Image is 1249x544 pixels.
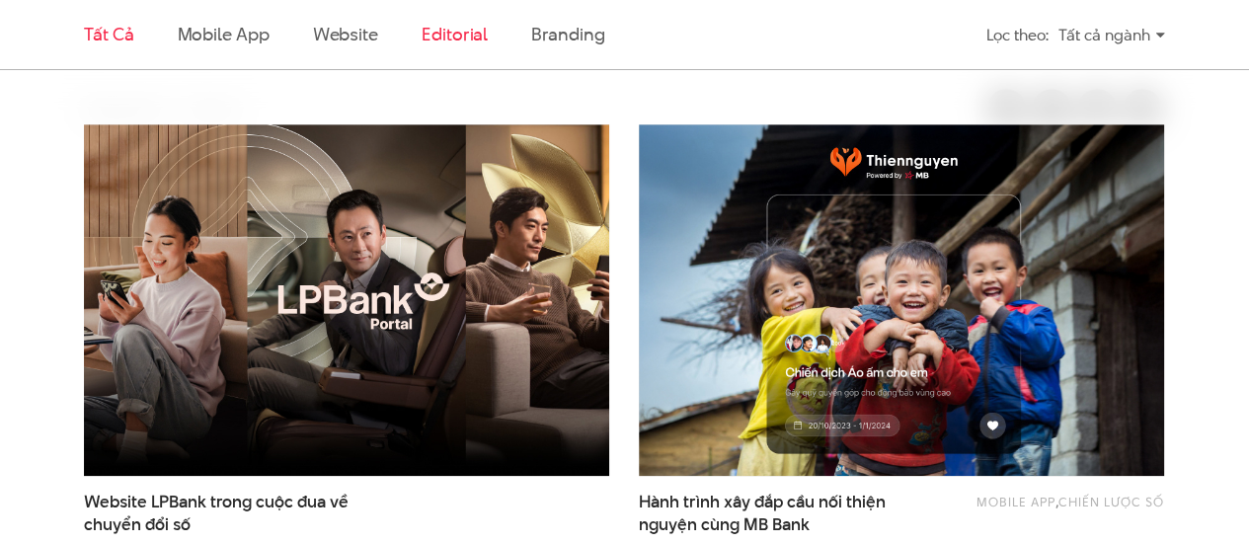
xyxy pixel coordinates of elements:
a: Website LPBank trong cuộc đua vềchuyển đổi số [84,491,373,536]
a: Tất cả [84,22,133,46]
div: Lọc theo: [986,18,1049,52]
span: chuyển đổi số [84,513,191,536]
span: Website LPBank trong cuộc đua về [84,491,373,536]
a: Mobile app [177,22,269,46]
span: nguyện cùng MB Bank [639,513,810,536]
a: Hành trình xây đắp cầu nối thiệnnguyện cùng MB Bank [639,491,928,536]
span: Hành trình xây đắp cầu nối thiện [639,491,928,536]
a: Mobile app [976,493,1055,510]
a: Chiến lược số [1058,493,1164,510]
a: Editorial [422,22,488,46]
a: Website [313,22,378,46]
img: thumb [639,124,1164,476]
div: Tất cả ngành [1058,18,1165,52]
img: LPBank portal [84,124,609,476]
a: Branding [531,22,604,46]
div: , [954,491,1164,526]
